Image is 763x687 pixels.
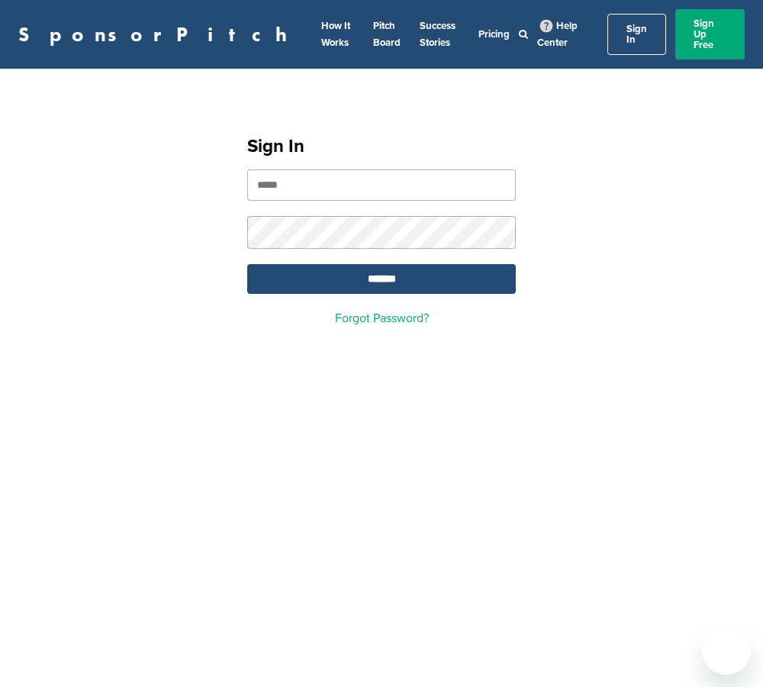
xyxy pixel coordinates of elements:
a: Help Center [537,17,578,52]
a: Pitch Board [373,20,401,49]
a: Sign Up Free [675,9,745,60]
h1: Sign In [247,133,516,160]
a: How It Works [321,20,350,49]
a: Success Stories [420,20,456,49]
a: SponsorPitch [18,24,297,44]
iframe: Button to launch messaging window [702,626,751,675]
a: Pricing [478,28,510,40]
a: Sign In [607,14,666,55]
a: Forgot Password? [335,311,429,326]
